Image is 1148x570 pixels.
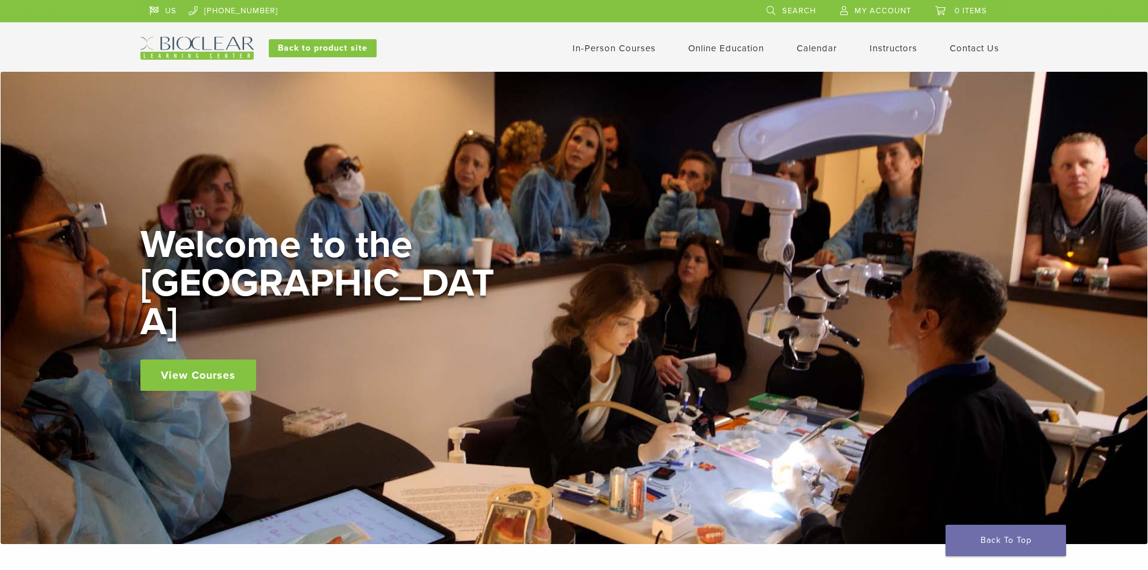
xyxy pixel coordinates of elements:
[797,43,837,54] a: Calendar
[782,6,816,16] span: Search
[140,359,256,391] a: View Courses
[572,43,656,54] a: In-Person Courses
[855,6,911,16] span: My Account
[955,6,987,16] span: 0 items
[950,43,999,54] a: Contact Us
[870,43,917,54] a: Instructors
[140,226,502,341] h2: Welcome to the [GEOGRAPHIC_DATA]
[946,525,1066,556] a: Back To Top
[688,43,764,54] a: Online Education
[269,39,377,57] a: Back to product site
[140,37,254,60] img: Bioclear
